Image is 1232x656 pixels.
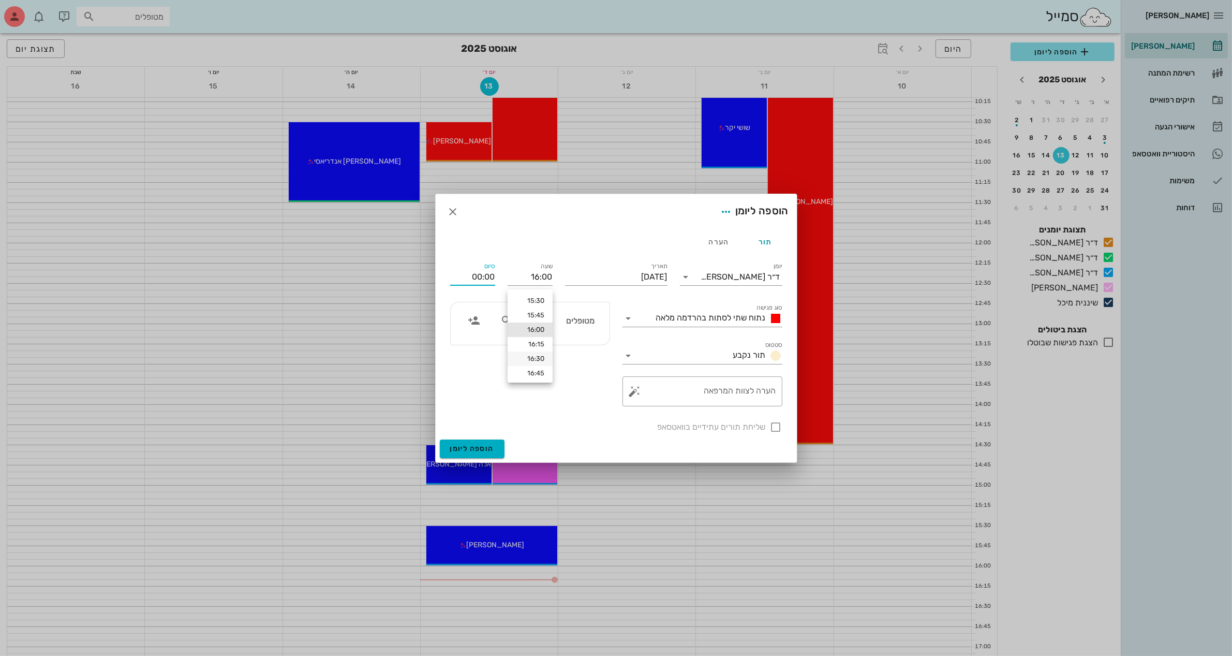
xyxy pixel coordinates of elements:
[516,355,544,363] div: 16:30
[622,310,782,327] div: סוג פגישהנתוח שתי לסתות בהרדמה מלאה
[656,313,766,323] span: נתוח שתי לסתות בהרדמה מלאה
[701,272,780,282] div: ד״ר [PERSON_NAME]
[440,440,504,458] button: הוספה ליומן
[622,347,782,364] div: סטטוסתור נקבע
[695,229,742,254] div: הערה
[541,263,553,270] label: שעה
[450,444,494,453] span: הוספה ליומן
[651,263,667,270] label: תאריך
[756,304,782,312] label: סוג פגישה
[484,263,495,270] label: סיום
[680,269,782,285] div: יומןד״ר [PERSON_NAME]
[717,202,789,221] div: הוספה ליומן
[516,369,544,377] div: 16:45
[765,341,782,349] label: סטטוס
[516,326,544,334] div: 16:00
[450,269,495,285] input: 00:00
[516,311,544,319] div: 15:45
[742,229,789,254] div: תור
[516,297,544,305] div: 15:30
[516,340,544,348] div: 16:15
[733,350,766,360] span: תור נקבע
[774,263,782,270] label: יומן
